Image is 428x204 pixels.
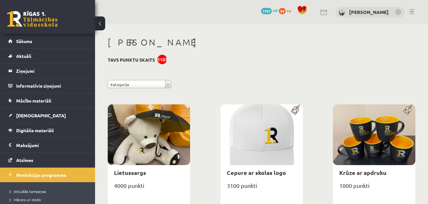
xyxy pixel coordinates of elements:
[16,157,33,163] span: Atzīmes
[261,8,272,14] span: 1107
[279,8,294,13] a: 94 xp
[227,169,286,176] a: Cepure ar skolas logo
[401,104,415,115] img: Populāra prece
[16,78,87,93] legend: Informatīvie ziņojumi
[8,64,87,78] a: Ziņojumi
[10,197,89,202] a: Mācies un ziedo
[16,53,31,59] span: Aktuāli
[8,168,87,182] a: Motivācijas programma
[8,34,87,48] a: Sākums
[16,138,87,152] legend: Maksājumi
[8,123,87,138] a: Digitālie materiāli
[10,189,46,194] span: Aktuālās kampaņas
[8,138,87,152] a: Maksājumi
[8,108,87,123] a: [DEMOGRAPHIC_DATA]
[111,80,163,89] span: Kategorija
[8,153,87,167] a: Atzīmes
[10,197,41,202] span: Mācies un ziedo
[261,8,278,13] a: 1107 mP
[333,180,415,196] div: 1000 punkti
[339,169,386,176] a: Krūze ar apdruku
[114,169,146,176] a: Lietussargs
[220,180,303,196] div: 3100 punkti
[287,8,291,13] span: xp
[108,80,171,88] a: Kategorija
[339,9,345,16] img: Daniela Brunava
[10,189,89,194] a: Aktuālās kampaņas
[8,93,87,108] a: Mācību materiāli
[16,113,66,118] span: [DEMOGRAPHIC_DATA]
[108,180,190,196] div: 4000 punkti
[16,172,66,178] span: Motivācijas programma
[8,49,87,63] a: Aktuāli
[289,104,303,115] img: Populāra prece
[108,57,155,63] h3: Tavs punktu skaits
[8,78,87,93] a: Informatīvie ziņojumi
[157,55,167,64] div: 1107
[16,64,87,78] legend: Ziņojumi
[16,127,54,133] span: Digitālie materiāli
[279,8,286,14] span: 94
[16,98,51,103] span: Mācību materiāli
[349,9,389,15] a: [PERSON_NAME]
[16,38,32,44] span: Sākums
[273,8,278,13] span: mP
[108,37,415,48] h1: [PERSON_NAME]
[7,11,58,27] a: Rīgas 1. Tālmācības vidusskola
